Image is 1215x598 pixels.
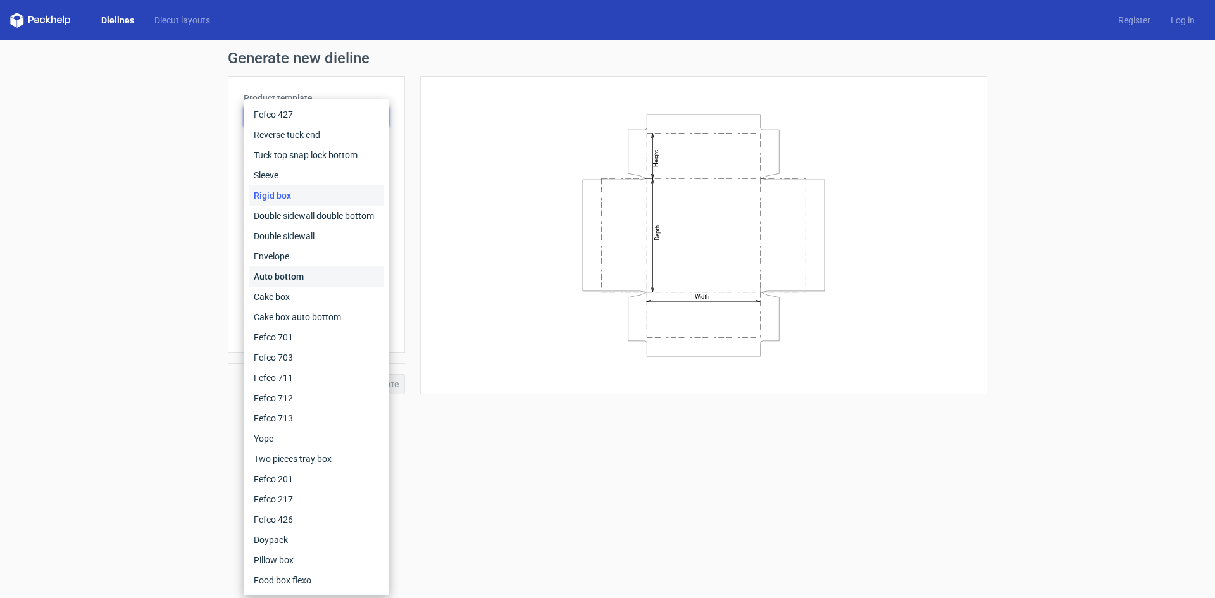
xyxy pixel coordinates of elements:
[249,185,384,206] div: Rigid box
[249,307,384,327] div: Cake box auto bottom
[1108,14,1161,27] a: Register
[1161,14,1205,27] a: Log in
[249,550,384,570] div: Pillow box
[249,125,384,145] div: Reverse tuck end
[249,327,384,347] div: Fefco 701
[91,14,144,27] a: Dielines
[244,92,389,104] label: Product template
[249,489,384,509] div: Fefco 217
[249,428,384,449] div: Yope
[249,165,384,185] div: Sleeve
[249,449,384,469] div: Two pieces tray box
[249,408,384,428] div: Fefco 713
[695,293,709,300] text: Width
[249,206,384,226] div: Double sidewall double bottom
[249,287,384,307] div: Cake box
[249,266,384,287] div: Auto bottom
[249,388,384,408] div: Fefco 712
[249,226,384,246] div: Double sidewall
[249,368,384,388] div: Fefco 711
[654,225,661,240] text: Depth
[144,14,220,27] a: Diecut layouts
[228,51,987,66] h1: Generate new dieline
[249,246,384,266] div: Envelope
[249,104,384,125] div: Fefco 427
[249,570,384,590] div: Food box flexo
[652,149,659,166] text: Height
[249,145,384,165] div: Tuck top snap lock bottom
[249,347,384,368] div: Fefco 703
[249,509,384,530] div: Fefco 426
[249,530,384,550] div: Doypack
[249,469,384,489] div: Fefco 201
